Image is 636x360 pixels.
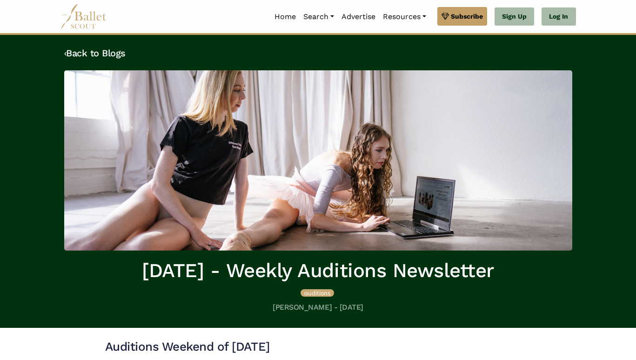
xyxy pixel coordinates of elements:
[338,7,379,27] a: Advertise
[105,339,531,355] h3: Auditions Weekend of [DATE]
[64,258,572,284] h1: [DATE] - Weekly Auditions Newsletter
[300,7,338,27] a: Search
[64,48,126,59] a: ‹Back to Blogs
[495,7,534,26] a: Sign Up
[64,303,572,312] h5: [PERSON_NAME] - [DATE]
[442,11,449,21] img: gem.svg
[451,11,483,21] span: Subscribe
[379,7,430,27] a: Resources
[301,288,334,297] a: auditions
[304,289,330,297] span: auditions
[542,7,576,26] a: Log In
[64,70,572,251] img: header_image.img
[64,47,67,59] code: ‹
[271,7,300,27] a: Home
[437,7,487,26] a: Subscribe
